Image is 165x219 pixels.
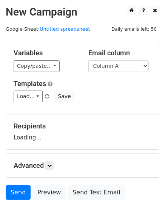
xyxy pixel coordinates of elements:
[32,185,66,200] a: Preview
[6,26,90,32] small: Google Sheet:
[54,91,74,102] button: Save
[14,161,151,170] h5: Advanced
[6,6,159,19] h2: New Campaign
[109,25,159,33] span: Daily emails left: 50
[14,80,46,88] a: Templates
[40,26,90,32] a: Untitled spreadsheet
[14,49,77,57] h5: Variables
[14,122,151,142] div: Loading...
[14,122,151,130] h5: Recipients
[88,49,152,57] h5: Email column
[14,60,60,72] a: Copy/paste...
[109,26,159,32] a: Daily emails left: 50
[14,91,43,102] a: Load...
[68,185,125,200] a: Send Test Email
[6,185,31,200] a: Send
